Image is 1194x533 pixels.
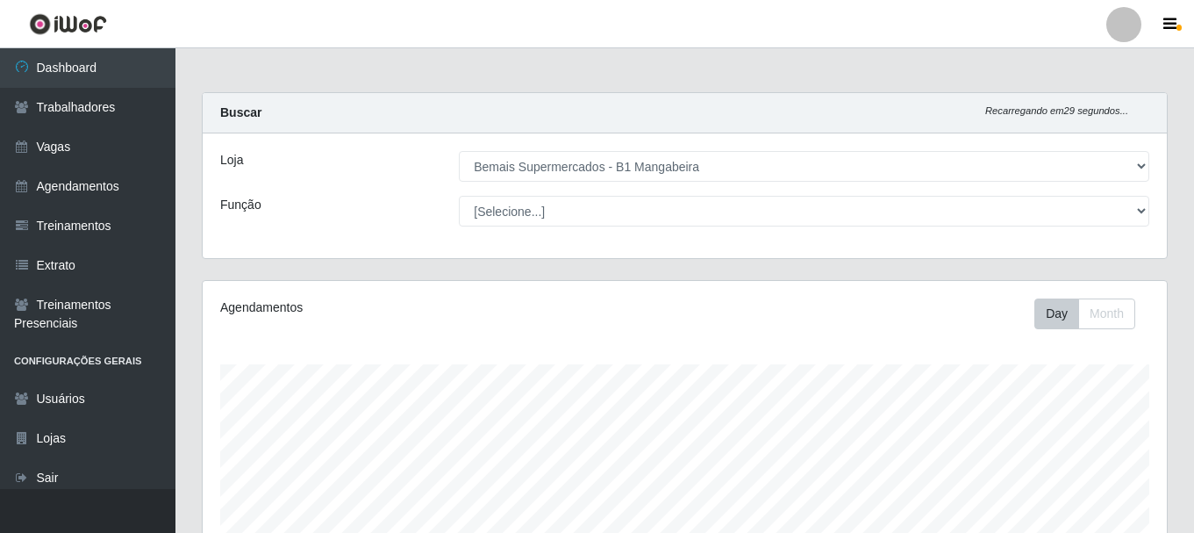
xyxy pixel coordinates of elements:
[220,151,243,169] label: Loja
[1034,299,1079,329] button: Day
[220,196,261,214] label: Função
[1034,299,1135,329] div: First group
[1078,299,1135,329] button: Month
[220,105,261,119] strong: Buscar
[220,299,592,317] div: Agendamentos
[29,13,107,35] img: CoreUI Logo
[985,105,1128,116] i: Recarregando em 29 segundos...
[1034,299,1149,329] div: Toolbar with button groups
